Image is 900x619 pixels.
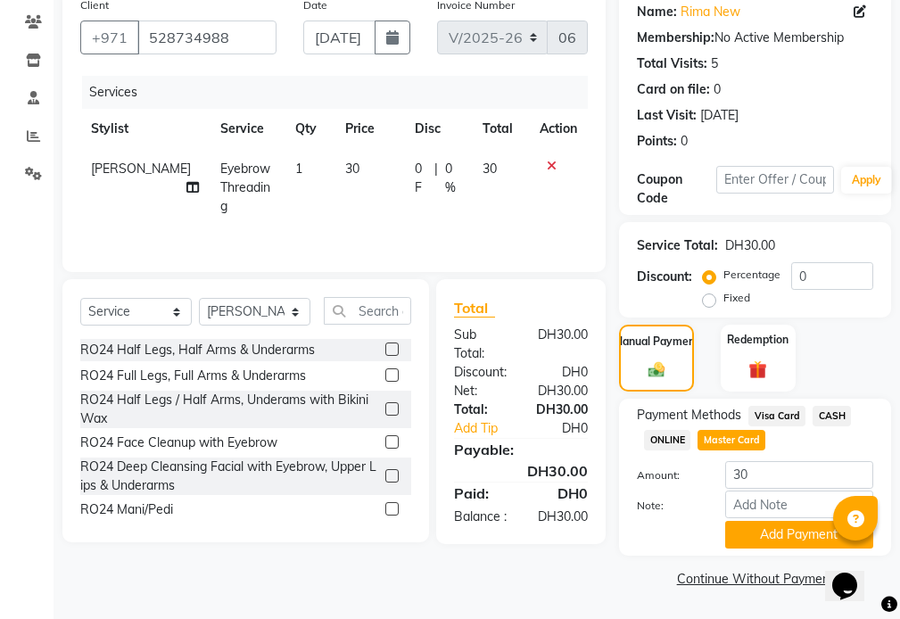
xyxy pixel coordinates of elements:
div: DH30.00 [521,382,601,400]
div: RO24 Mani/Pedi [80,500,173,519]
div: Sub Total: [441,326,521,363]
div: RO24 Half Legs, Half Arms & Underarms [80,341,315,359]
div: Points: [637,132,677,151]
span: Master Card [698,430,765,450]
input: Amount [725,461,873,489]
label: Note: [623,498,711,514]
span: [PERSON_NAME] [91,161,191,177]
button: Add Payment [725,521,873,549]
div: DH30.00 [521,326,601,363]
div: Coupon Code [637,170,715,208]
th: Total [472,109,529,149]
label: Percentage [723,267,780,283]
div: RO24 Deep Cleansing Facial with Eyebrow, Upper Lips & Underarms [80,458,378,495]
th: Price [334,109,404,149]
img: _cash.svg [643,360,670,379]
div: Total Visits: [637,54,707,73]
label: Manual Payment [614,334,699,350]
input: Enter Offer / Coupon Code [716,166,834,194]
div: Balance : [441,508,521,526]
div: RO24 Half Legs / Half Arms, Underams with Bikini Wax [80,391,378,428]
div: [DATE] [700,106,739,125]
div: DH30.00 [725,236,775,255]
div: RO24 Full Legs, Full Arms & Underarms [80,367,306,385]
span: ONLINE [644,430,690,450]
span: 30 [483,161,497,177]
div: Last Visit: [637,106,697,125]
a: Rima New [681,3,740,21]
a: Continue Without Payment [623,570,888,589]
div: Card on file: [637,80,710,99]
div: Services [82,76,601,109]
div: DH30.00 [521,400,601,419]
span: 1 [295,161,302,177]
img: _gift.svg [743,359,772,381]
div: 5 [711,54,718,73]
span: Eyebrow Threading [220,161,270,214]
th: Disc [404,109,472,149]
th: Qty [285,109,334,149]
div: DH0 [534,419,601,438]
div: Service Total: [637,236,718,255]
span: 0 % [445,160,461,197]
div: 0 [681,132,688,151]
th: Service [210,109,285,149]
div: 0 [714,80,721,99]
div: Paid: [441,483,521,504]
div: Total: [441,400,521,419]
div: Discount: [441,363,521,382]
span: CASH [813,406,851,426]
span: 0 F [415,160,428,197]
span: Total [454,299,495,318]
div: Name: [637,3,677,21]
span: | [434,160,438,197]
div: Net: [441,382,521,400]
span: Payment Methods [637,406,741,425]
div: RO24 Face Cleanup with Eyebrow [80,433,277,452]
div: DH0 [521,363,601,382]
th: Action [529,109,588,149]
input: Search or Scan [324,297,411,325]
div: Membership: [637,29,714,47]
iframe: chat widget [825,548,882,601]
th: Stylist [80,109,210,149]
div: Discount: [637,268,692,286]
input: Search by Name/Mobile/Email/Code [137,21,277,54]
div: DH0 [521,483,601,504]
span: 30 [345,161,359,177]
label: Amount: [623,467,711,483]
button: Apply [841,167,892,194]
div: Payable: [441,439,601,460]
div: DH30.00 [521,508,601,526]
input: Add Note [725,491,873,518]
div: No Active Membership [637,29,873,47]
label: Fixed [723,290,750,306]
button: +971 [80,21,139,54]
label: Redemption [727,332,789,348]
div: DH30.00 [441,460,601,482]
span: Visa Card [748,406,805,426]
a: Add Tip [441,419,534,438]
